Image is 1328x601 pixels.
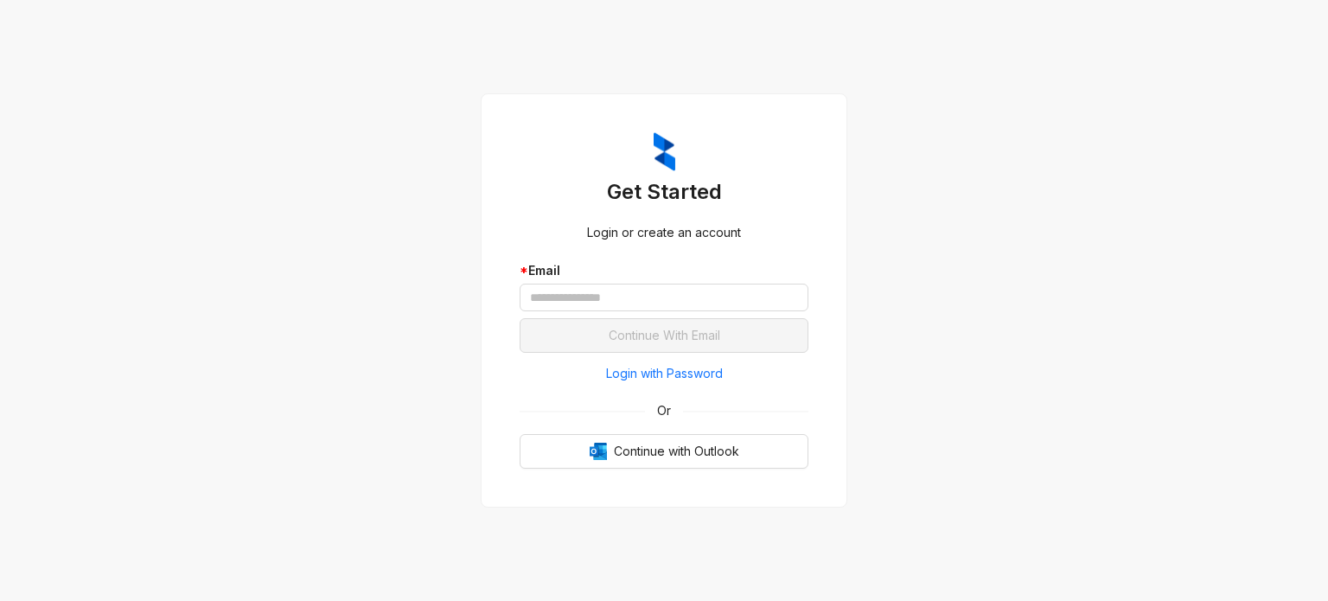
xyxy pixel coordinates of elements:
button: Login with Password [520,360,808,387]
div: Email [520,261,808,280]
span: Or [645,401,683,420]
span: Login with Password [606,364,723,383]
img: Outlook [590,443,607,460]
button: Continue With Email [520,318,808,353]
span: Continue with Outlook [614,442,739,461]
h3: Get Started [520,178,808,206]
div: Login or create an account [520,223,808,242]
button: OutlookContinue with Outlook [520,434,808,469]
img: ZumaIcon [654,132,675,172]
